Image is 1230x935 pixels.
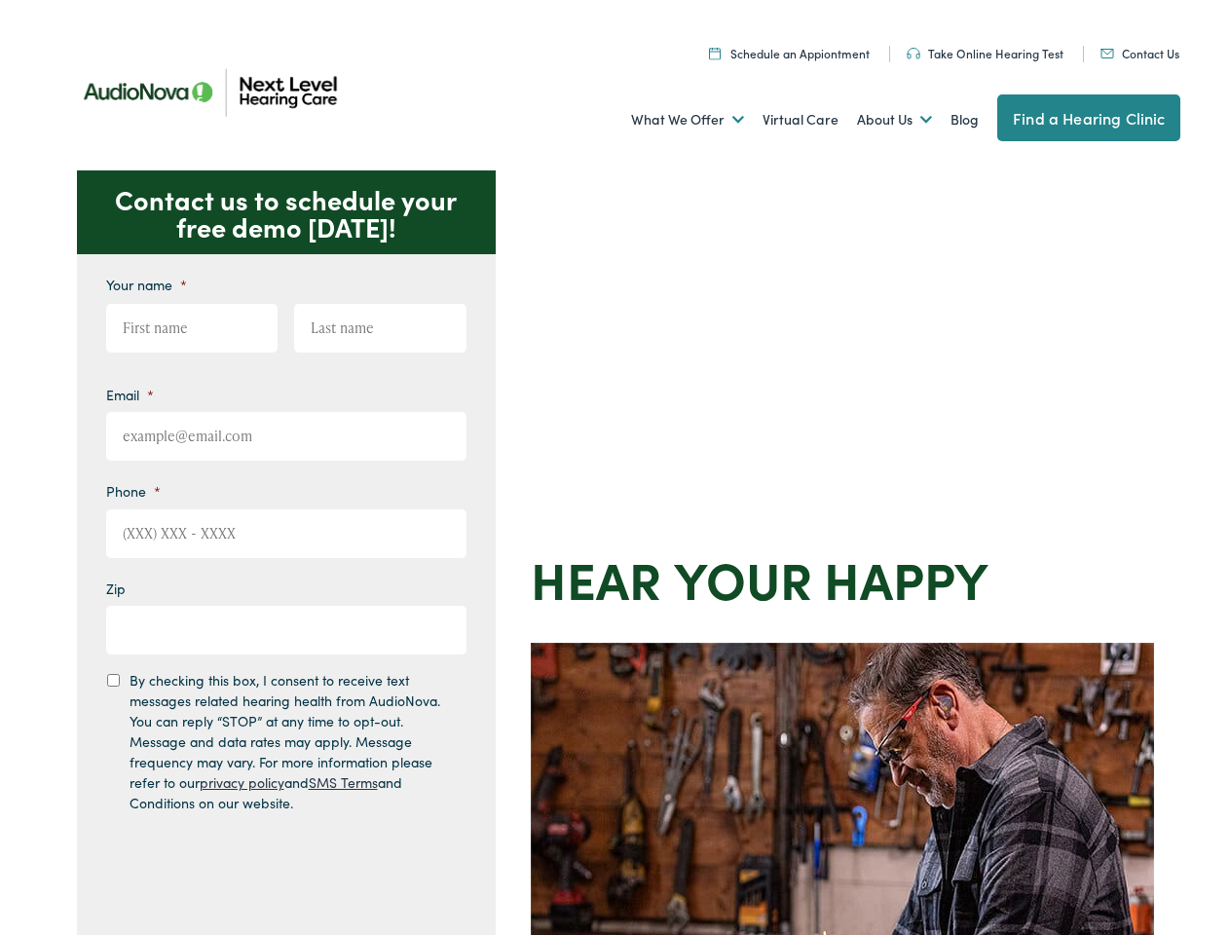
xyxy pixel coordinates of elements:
[77,170,496,254] p: Contact us to schedule your free demo [DATE]!
[106,304,279,353] input: First name
[709,45,870,61] a: Schedule an Appiontment
[130,670,449,813] label: By checking this box, I consent to receive text messages related hearing health from AudioNova. Y...
[106,386,154,403] label: Email
[106,580,126,597] label: Zip
[309,772,378,792] a: SMS Terms
[106,482,161,500] label: Phone
[200,772,284,792] a: privacy policy
[950,84,979,156] a: Blog
[631,84,744,156] a: What We Offer
[709,47,721,59] img: Calendar icon representing the ability to schedule a hearing test or hearing aid appointment at N...
[1100,49,1114,58] img: An icon representing mail communication is presented in a unique teal color.
[294,304,466,353] input: Last name
[531,542,661,614] strong: Hear
[763,84,839,156] a: Virtual Care
[997,94,1180,141] a: Find a Hearing Clinic
[907,45,1063,61] a: Take Online Hearing Test
[106,412,466,461] input: example@email.com
[907,48,920,59] img: An icon symbolizing headphones, colored in teal, suggests audio-related services or features.
[857,84,932,156] a: About Us
[106,276,187,293] label: Your name
[674,542,988,614] strong: your Happy
[106,509,466,558] input: (XXX) XXX - XXXX
[1100,45,1179,61] a: Contact Us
